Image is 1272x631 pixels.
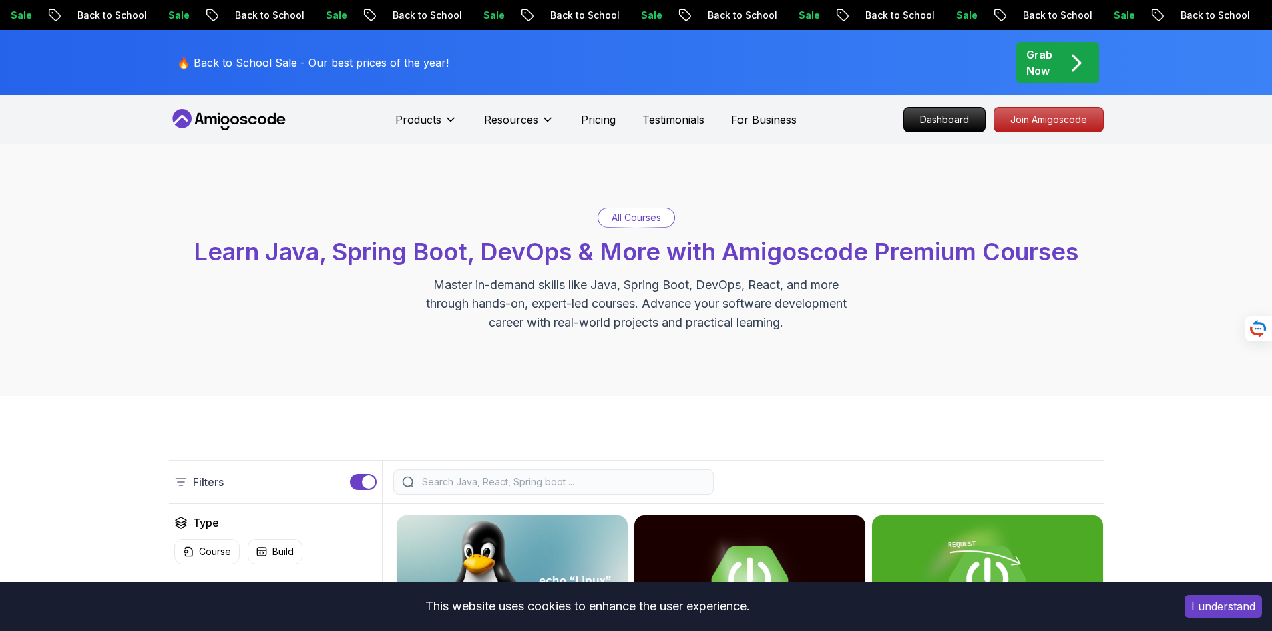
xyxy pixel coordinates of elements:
span: Learn Java, Spring Boot, DevOps & More with Amigoscode Premium Courses [194,237,1078,266]
button: Course [174,539,240,564]
p: Sale [1088,9,1131,22]
button: Resources [484,112,554,138]
p: Resources [484,112,538,128]
p: All Courses [612,211,661,224]
p: Sale [143,9,186,22]
p: Course [199,545,231,558]
p: Sale [616,9,658,22]
p: Back to School [525,9,616,22]
h2: Type [193,515,219,531]
p: Back to School [998,9,1088,22]
button: Build [248,539,302,564]
p: Back to School [682,9,773,22]
button: Products [395,112,457,138]
button: Accept cookies [1185,595,1262,618]
p: Sale [300,9,343,22]
p: Join Amigoscode [994,108,1103,132]
p: Filters [193,474,224,490]
a: Join Amigoscode [994,107,1104,132]
p: Back to School [1155,9,1246,22]
p: 🔥 Back to School Sale - Our best prices of the year! [177,55,449,71]
a: For Business [731,112,797,128]
a: Dashboard [903,107,986,132]
a: Pricing [581,112,616,128]
div: This website uses cookies to enhance the user experience. [10,592,1164,621]
p: Back to School [367,9,458,22]
p: Master in-demand skills like Java, Spring Boot, DevOps, React, and more through hands-on, expert-... [412,276,861,332]
p: Sale [931,9,974,22]
p: Back to School [210,9,300,22]
p: Build [272,545,294,558]
p: Sale [458,9,501,22]
p: Dashboard [904,108,985,132]
a: Testimonials [642,112,704,128]
input: Search Java, React, Spring boot ... [419,475,705,489]
p: Products [395,112,441,128]
p: Back to School [840,9,931,22]
p: Grab Now [1026,47,1052,79]
p: Sale [773,9,816,22]
p: Back to School [52,9,143,22]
